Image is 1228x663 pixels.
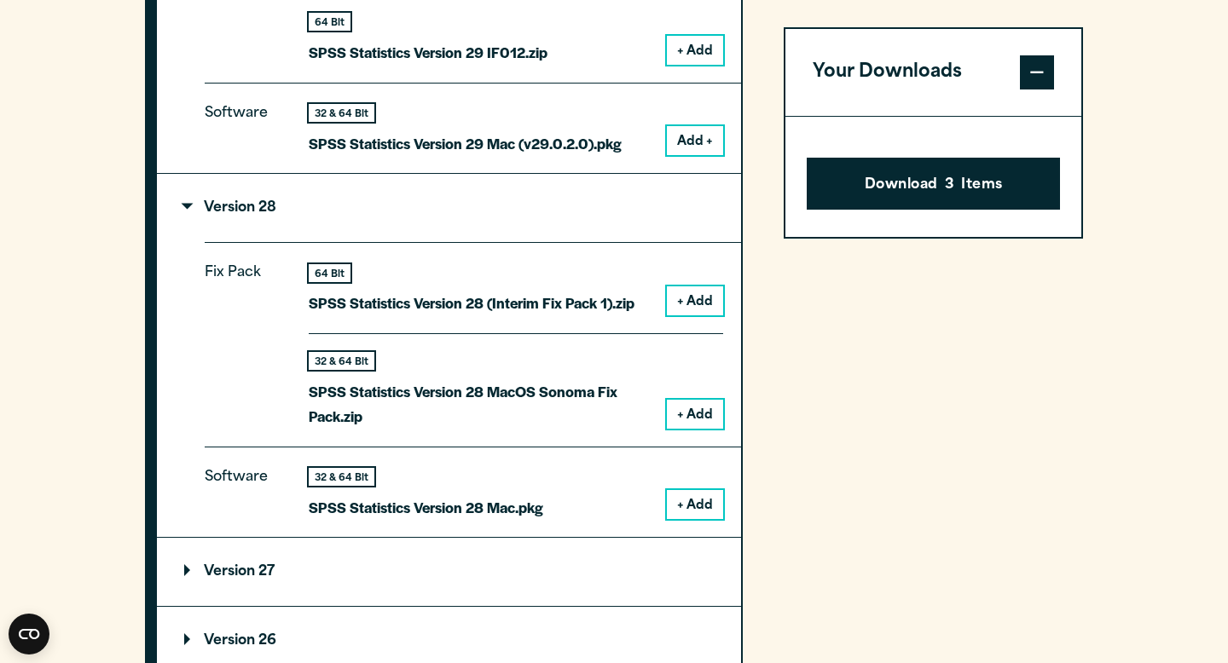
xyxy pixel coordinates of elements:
[309,13,350,31] div: 64 Bit
[205,261,281,414] p: Fix Pack
[309,291,634,315] p: SPSS Statistics Version 28 (Interim Fix Pack 1).zip
[9,614,49,654] button: Open CMP widget
[309,468,374,486] div: 32 & 64 Bit
[785,116,1081,238] div: Your Downloads
[309,264,350,282] div: 64 Bit
[667,400,723,429] button: + Add
[309,104,374,122] div: 32 & 64 Bit
[945,175,954,197] span: 3
[157,538,741,606] summary: Version 27
[309,379,653,429] p: SPSS Statistics Version 28 MacOS Sonoma Fix Pack.zip
[785,29,1081,116] button: Your Downloads
[667,36,723,65] button: + Add
[205,101,281,142] p: Software
[807,158,1060,210] button: Download3Items
[309,40,547,65] p: SPSS Statistics Version 29 IF012.zip
[667,286,723,315] button: + Add
[205,465,281,506] p: Software
[184,634,276,648] p: Version 26
[667,490,723,519] button: + Add
[184,201,276,215] p: Version 28
[309,352,374,370] div: 32 & 64 Bit
[157,174,741,242] summary: Version 28
[309,131,622,156] p: SPSS Statistics Version 29 Mac (v29.0.2.0).pkg
[309,495,543,520] p: SPSS Statistics Version 28 Mac.pkg
[667,126,723,155] button: Add +
[184,565,275,579] p: Version 27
